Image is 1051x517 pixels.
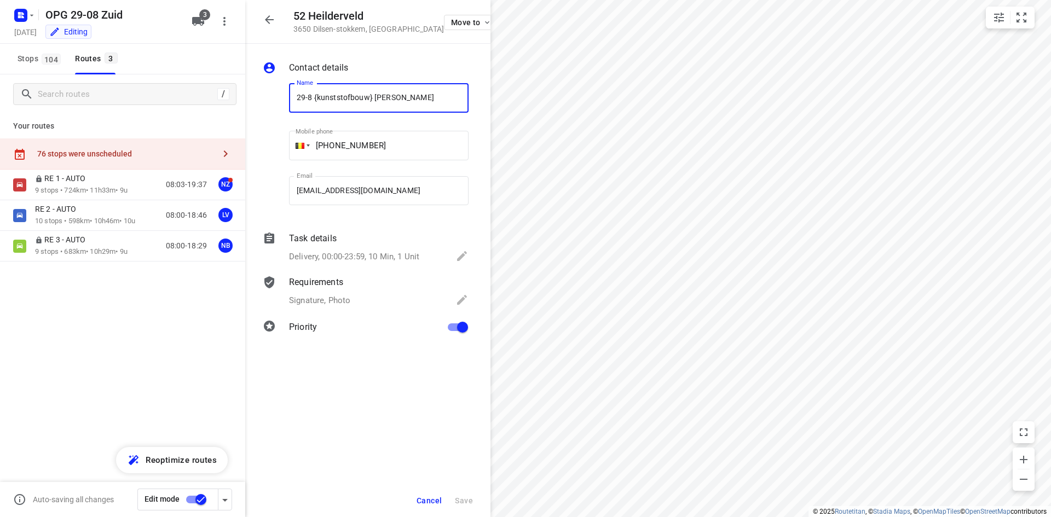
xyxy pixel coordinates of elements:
[10,26,41,38] h5: Project date
[444,15,496,30] button: Move to
[965,508,1010,515] a: OpenStreetMap
[215,173,236,195] button: NZ
[105,53,118,63] span: 3
[35,185,128,196] p: 9 stops • 724km • 11h33m • 9u
[289,321,317,334] p: Priority
[263,232,469,265] div: Task detailsDelivery, 00:00-23:59, 10 Min, 1 Unit
[41,6,183,24] h5: Rename
[218,239,233,253] div: NB
[918,508,960,515] a: OpenMapTiles
[215,204,236,226] button: LV
[166,179,207,190] p: 08:03-19:37
[289,131,469,160] input: 1 (702) 123-4567
[42,54,61,65] span: 104
[18,52,64,66] span: Stops
[289,131,310,160] div: Belgium: + 32
[296,129,333,135] label: Mobile phone
[35,173,93,183] p: RE 1 - AUTO
[1010,7,1032,28] button: Fit zoom
[289,232,337,245] p: Task details
[35,235,93,245] p: RE 3 - AUTO
[145,495,180,503] span: Edit mode
[35,204,83,214] p: RE 2 - AUTO
[35,247,128,257] p: 9 stops • 683km • 10h29m • 9u
[289,61,348,74] p: Contact details
[451,18,492,27] span: Move to
[13,120,232,132] p: Your routes
[986,7,1035,28] div: small contained button group
[289,251,419,263] p: Delivery, 00:00-23:59, 10 Min, 1 Unit
[455,249,469,263] svg: Edit
[455,293,469,306] svg: Edit
[289,276,343,289] p: Requirements
[33,495,114,504] p: Auto-saving all changes
[49,26,88,37] div: You are currently in edit mode.
[873,508,910,515] a: Stadia Maps
[166,210,207,221] p: 08:00-18:46
[293,25,444,33] p: 3650 Dilsen-stokkem , [GEOGRAPHIC_DATA]
[38,86,217,103] input: Search routes
[35,216,135,226] p: 10 stops • 598km • 10h46m • 10u
[289,294,350,307] p: Signature, Photo
[166,240,207,252] p: 08:00-18:29
[75,52,120,66] div: Routes
[263,61,469,77] div: Contact details
[813,508,1047,515] li: © 2025 , © , © © contributors
[37,149,215,158] div: 76 stops were unscheduled
[187,10,209,32] button: 3
[217,88,229,100] div: /
[835,508,865,515] a: Routetitan
[146,453,217,467] span: Reoptimize routes
[412,491,446,510] button: Cancel
[258,9,280,31] button: Close
[116,447,228,473] button: Reoptimize routes
[213,10,235,32] button: More
[215,235,236,257] button: NB
[293,10,444,22] h5: 52 Heilderveld
[263,276,469,309] div: RequirementsSignature, Photo
[417,496,442,505] span: Cancel
[218,177,233,191] div: NZ
[218,208,233,222] div: LV
[199,9,210,20] span: 3
[988,7,1010,28] button: Map settings
[218,492,232,506] div: Driver app settings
